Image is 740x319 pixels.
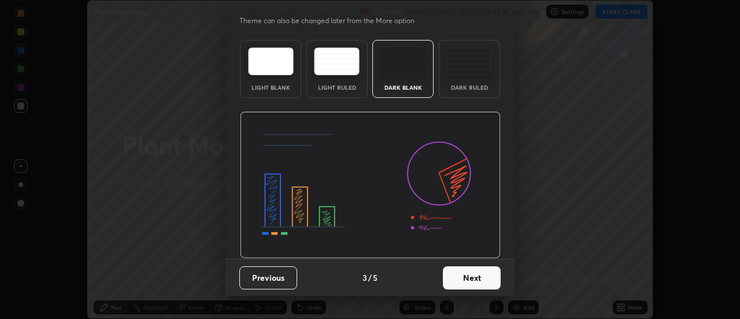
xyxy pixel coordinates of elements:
img: darkTheme.f0cc69e5.svg [380,47,426,75]
div: Light Ruled [314,85,360,90]
img: lightRuledTheme.5fabf969.svg [314,47,360,75]
img: darkRuledTheme.de295e13.svg [446,47,492,75]
div: Light Blank [247,85,294,90]
img: lightTheme.e5ed3b09.svg [248,47,294,75]
img: darkThemeBanner.d06ce4a2.svg [240,112,501,259]
button: Previous [239,266,297,289]
div: Dark Blank [380,85,426,90]
h4: 3 [362,272,367,284]
h4: / [368,272,372,284]
p: Theme can also be changed later from the More option [239,16,427,26]
div: Dark Ruled [446,85,493,90]
h4: 5 [373,272,378,284]
button: Next [443,266,501,289]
